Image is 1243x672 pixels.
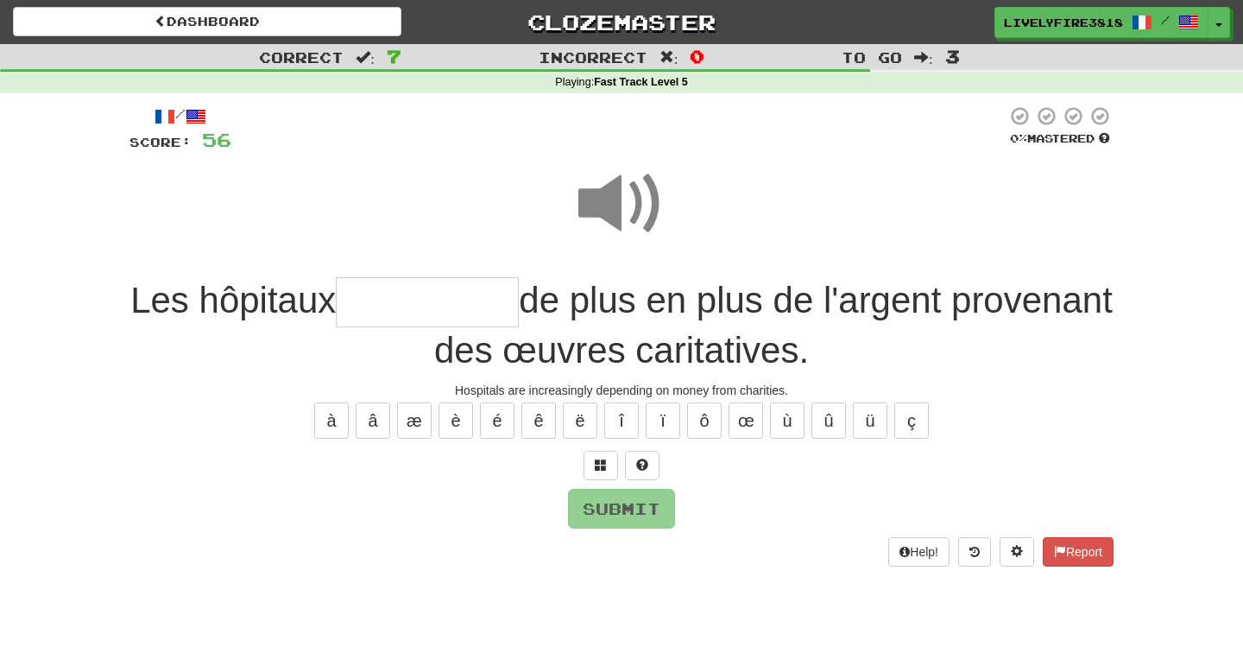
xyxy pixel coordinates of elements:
button: Submit [568,489,675,529]
span: Correct [259,48,344,66]
div: Mastered [1006,131,1114,147]
a: Dashboard [13,7,401,36]
span: : [659,50,678,65]
button: é [480,403,514,439]
button: ë [563,403,597,439]
button: î [604,403,639,439]
span: LivelyFire3818 [1004,15,1123,30]
strong: Fast Track Level 5 [594,76,688,88]
button: æ [397,403,432,439]
button: œ [729,403,763,439]
div: / [129,105,231,127]
span: Les hôpitaux [130,280,336,320]
a: LivelyFire3818 / [994,7,1208,38]
span: : [914,50,933,65]
button: Report [1043,537,1114,567]
span: 3 [945,46,960,67]
button: Switch sentence to multiple choice alt+p [584,451,618,480]
span: de plus en plus de l'argent provenant des œuvres caritatives. [434,280,1113,371]
span: 56 [202,129,231,150]
span: / [1161,14,1170,26]
button: ï [646,403,680,439]
span: 0 [690,46,704,67]
button: ê [521,403,556,439]
button: Round history (alt+y) [958,537,991,567]
span: 7 [387,46,401,67]
button: ô [687,403,722,439]
span: : [356,50,375,65]
button: û [811,403,846,439]
button: â [356,403,390,439]
div: Hospitals are increasingly depending on money from charities. [129,382,1114,399]
button: ç [894,403,929,439]
span: To go [842,48,902,66]
button: ü [853,403,887,439]
span: 0 % [1010,131,1027,145]
button: Single letter hint - you only get 1 per sentence and score half the points! alt+h [625,451,659,480]
button: Help! [888,537,950,567]
button: à [314,403,349,439]
span: Incorrect [539,48,647,66]
button: è [439,403,473,439]
button: ù [770,403,804,439]
a: Clozemaster [427,7,816,37]
span: Score: [129,135,192,149]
